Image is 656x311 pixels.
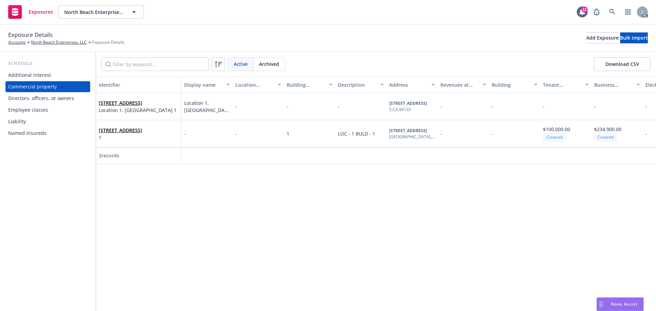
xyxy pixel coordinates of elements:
div: Description [338,81,376,88]
div: S , CA , 94133 [389,107,427,113]
span: - [492,130,493,137]
span: - [645,103,647,110]
div: Building number [287,81,325,88]
button: Download CSV [594,57,651,71]
span: North Beach Enterprises, LLC [64,9,123,16]
input: Filter by keyword... [101,57,209,71]
div: Named insureds [8,128,46,139]
span: - [492,103,493,110]
span: - [287,103,288,110]
span: Archived [259,60,279,68]
button: Building [489,76,540,93]
button: Display name [181,76,233,93]
div: Covered [543,133,566,141]
a: [STREET_ADDRESS] [99,127,142,133]
button: Add Exposure [586,32,619,43]
span: 1 [287,130,289,137]
a: Switch app [621,5,635,19]
a: Liability [5,116,90,127]
button: North Beach Enterprises, LLC [58,5,144,19]
div: Schedule [5,60,90,67]
a: Additional interest [5,70,90,81]
button: Description [335,76,386,93]
b: [STREET_ADDRESS] [389,128,427,133]
a: Exposures [5,2,56,22]
span: - [594,103,596,110]
span: 1 [99,134,142,141]
div: Tenant improvements [543,81,581,88]
button: Address [386,76,438,93]
span: - [543,103,545,110]
button: Revenues at location [438,76,489,93]
span: $234,900.00 [594,126,621,132]
span: - [235,130,237,137]
button: Business personal property (BPP) [591,76,643,93]
div: Liability [8,116,26,127]
div: Add Exposure [586,33,619,43]
div: Covered [594,133,617,141]
div: 12 [582,6,588,13]
button: Identifier [96,76,181,93]
span: - [440,103,442,110]
span: Active [234,60,248,68]
div: [GEOGRAPHIC_DATA] , CA , 94133 [389,134,435,140]
div: Identifier [99,81,178,88]
span: Location 1, [GEOGRAPHIC_DATA] 1 [99,107,177,114]
a: Named insureds [5,128,90,139]
span: - [645,130,647,137]
b: [STREET_ADDRESS] [389,100,427,106]
a: Accounts [8,39,26,45]
span: Location 1, [GEOGRAPHIC_DATA] 1 [184,99,230,114]
div: Employee classes [8,104,48,115]
span: - [235,103,237,110]
div: Display name [184,81,222,88]
span: [STREET_ADDRESS] [99,99,177,107]
span: Nova Assist [611,301,638,307]
button: Tenant improvements [540,76,591,93]
button: Building number [284,76,335,93]
div: Address [389,81,427,88]
a: Search [605,5,619,19]
a: North Beach Enterprises, LLC [31,39,87,45]
div: Location number [235,81,274,88]
span: - [338,103,340,110]
span: Exposure Details [92,39,124,45]
div: Bulk import [620,33,648,43]
span: Exposure Details [8,30,53,39]
span: 2 records [99,152,119,159]
div: Additional interest [8,70,51,81]
a: Report a Bug [590,5,603,19]
div: Directors, officers, or owners [8,93,74,104]
span: Exposures [29,9,53,15]
a: Employee classes [5,104,90,115]
span: - [440,130,442,137]
button: Location number [233,76,284,93]
a: [STREET_ADDRESS] [99,100,142,106]
button: Nova Assist [597,297,644,311]
div: Revenues at location [440,81,479,88]
div: Building [492,81,530,88]
div: Commercial property [8,81,57,92]
span: LOC - 1 BULD - 1 [338,130,375,137]
div: Drag to move [597,298,605,311]
div: Business personal property (BPP) [594,81,632,88]
span: $100,000.00 [543,126,570,132]
button: Bulk import [620,32,648,43]
a: Commercial property [5,81,90,92]
span: - [184,130,186,137]
a: Directors, officers, or owners [5,93,90,104]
